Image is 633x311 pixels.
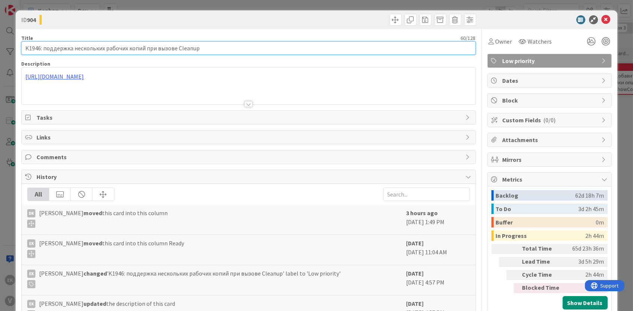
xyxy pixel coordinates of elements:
[496,190,576,201] div: Backlog
[27,209,35,217] div: DK
[503,96,598,105] span: Block
[566,283,604,293] div: 0m
[25,73,84,80] a: [URL][DOMAIN_NAME]
[544,116,556,124] span: ( 0/0 )
[83,209,102,217] b: moved
[21,41,475,55] input: type card name here...
[37,153,462,161] span: Comments
[576,190,604,201] div: 62d 18h 7m
[503,76,598,85] span: Dates
[83,270,107,277] b: changed
[21,60,50,67] span: Description
[39,239,184,258] span: [PERSON_NAME] this card into this column Ready
[566,257,604,267] div: 3d 5h 29m
[503,155,598,164] span: Mirrors
[522,283,563,293] div: Blocked Time
[39,208,168,228] span: [PERSON_NAME] this card into this column
[522,244,563,254] div: Total Time
[27,16,36,23] b: 904
[503,135,598,144] span: Attachments
[37,172,462,181] span: History
[21,15,36,24] span: ID
[27,300,35,308] div: EK
[586,230,604,241] div: 2h 44m
[27,270,35,278] div: EK
[503,116,598,125] span: Custom Fields
[406,300,424,307] b: [DATE]
[496,204,579,214] div: To Do
[522,257,563,267] div: Lead Time
[496,230,586,241] div: In Progress
[27,239,35,248] div: EK
[21,35,33,41] label: Title
[522,270,563,280] div: Cycle Time
[496,37,512,46] span: Owner
[566,270,604,280] div: 2h 44m
[83,239,102,247] b: moved
[16,1,34,10] span: Support
[566,244,604,254] div: 65d 23h 36m
[83,300,106,307] b: updated
[37,133,462,142] span: Links
[528,37,552,46] span: Watchers
[35,35,475,41] div: 60 / 128
[406,239,470,261] div: [DATE] 11:04 AM
[406,209,438,217] b: 3 hours ago
[383,188,470,201] input: Search...
[496,217,596,227] div: Buffer
[406,269,470,291] div: [DATE] 4:57 PM
[503,175,598,184] span: Metrics
[406,239,424,247] b: [DATE]
[406,208,470,231] div: [DATE] 1:49 PM
[28,188,49,201] div: All
[596,217,604,227] div: 0m
[37,113,462,122] span: Tasks
[39,269,341,288] span: [PERSON_NAME] 'K1946: поддержка нескольких рабочих копий при вызове Cleanup' label to 'Low priority'
[503,56,598,65] span: Low priority
[406,270,424,277] b: [DATE]
[579,204,604,214] div: 3d 2h 45m
[563,296,608,310] button: Show Details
